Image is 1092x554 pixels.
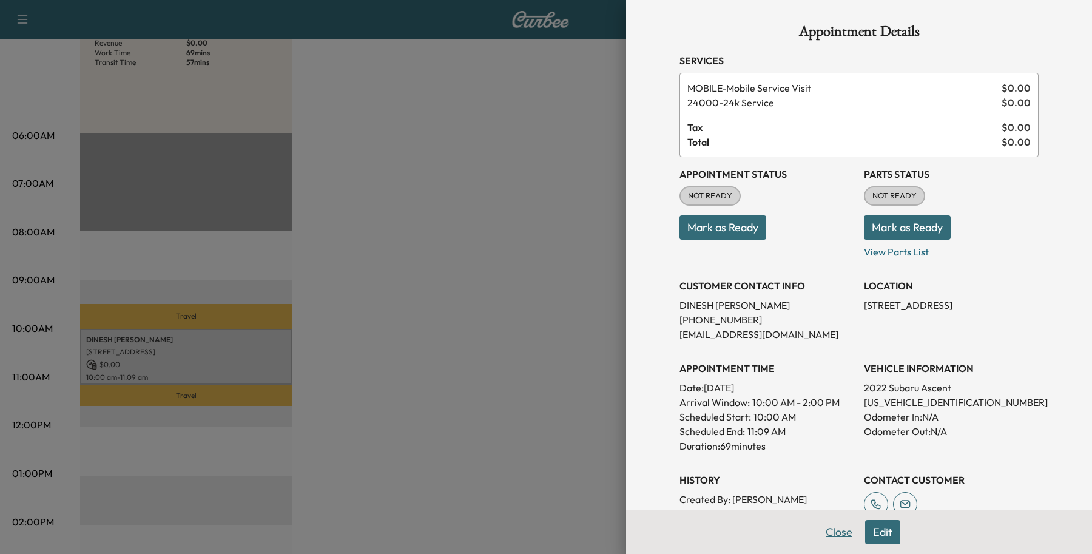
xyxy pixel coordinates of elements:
[679,279,854,293] h3: CUSTOMER CONTACT INFO
[687,81,997,95] span: Mobile Service Visit
[679,380,854,395] p: Date: [DATE]
[864,473,1039,487] h3: CONTACT CUSTOMER
[864,424,1039,439] p: Odometer Out: N/A
[679,473,854,487] h3: History
[864,167,1039,181] h3: Parts Status
[679,395,854,410] p: Arrival Window:
[679,215,766,240] button: Mark as Ready
[687,120,1002,135] span: Tax
[679,312,854,327] p: [PHONE_NUMBER]
[864,410,1039,424] p: Odometer In: N/A
[679,53,1039,68] h3: Services
[864,395,1039,410] p: [US_VEHICLE_IDENTIFICATION_NUMBER]
[679,507,854,521] p: Created At : [DATE] 1:44:49 PM
[864,298,1039,312] p: [STREET_ADDRESS]
[679,410,751,424] p: Scheduled Start:
[679,439,854,453] p: Duration: 69 minutes
[681,190,740,202] span: NOT READY
[687,95,997,110] span: 24k Service
[679,24,1039,44] h1: Appointment Details
[1002,95,1031,110] span: $ 0.00
[679,298,854,312] p: DINESH [PERSON_NAME]
[1002,120,1031,135] span: $ 0.00
[865,520,900,544] button: Edit
[687,135,1002,149] span: Total
[1002,135,1031,149] span: $ 0.00
[679,361,854,376] h3: APPOINTMENT TIME
[864,361,1039,376] h3: VEHICLE INFORMATION
[679,167,854,181] h3: Appointment Status
[818,520,860,544] button: Close
[864,279,1039,293] h3: LOCATION
[747,424,786,439] p: 11:09 AM
[864,380,1039,395] p: 2022 Subaru Ascent
[864,240,1039,259] p: View Parts List
[865,190,924,202] span: NOT READY
[679,424,745,439] p: Scheduled End:
[752,395,840,410] span: 10:00 AM - 2:00 PM
[679,492,854,507] p: Created By : [PERSON_NAME]
[753,410,796,424] p: 10:00 AM
[1002,81,1031,95] span: $ 0.00
[679,327,854,342] p: [EMAIL_ADDRESS][DOMAIN_NAME]
[864,215,951,240] button: Mark as Ready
